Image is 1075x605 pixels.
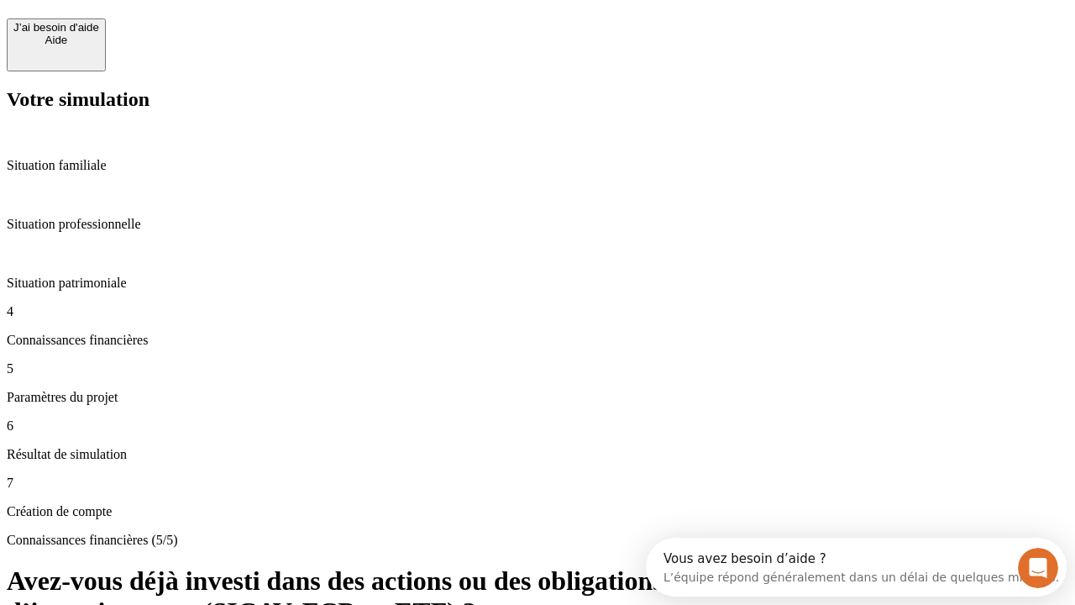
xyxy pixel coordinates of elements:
p: Création de compte [7,504,1068,519]
p: 7 [7,476,1068,491]
p: Situation professionnelle [7,217,1068,232]
p: Paramètres du projet [7,390,1068,405]
div: Ouvrir le Messenger Intercom [7,7,463,53]
div: Aide [13,34,99,46]
h2: Votre simulation [7,88,1068,111]
p: 5 [7,361,1068,376]
p: 4 [7,304,1068,319]
p: 6 [7,418,1068,434]
div: Vous avez besoin d’aide ? [18,14,413,28]
p: Situation patrimoniale [7,276,1068,291]
iframe: Intercom live chat discovery launcher [646,538,1067,597]
div: J’ai besoin d'aide [13,21,99,34]
p: Connaissances financières (5/5) [7,533,1068,548]
iframe: Intercom live chat [1018,548,1058,588]
button: J’ai besoin d'aideAide [7,18,106,71]
p: Situation familiale [7,158,1068,173]
p: Connaissances financières [7,333,1068,348]
div: L’équipe répond généralement dans un délai de quelques minutes. [18,28,413,45]
p: Résultat de simulation [7,447,1068,462]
